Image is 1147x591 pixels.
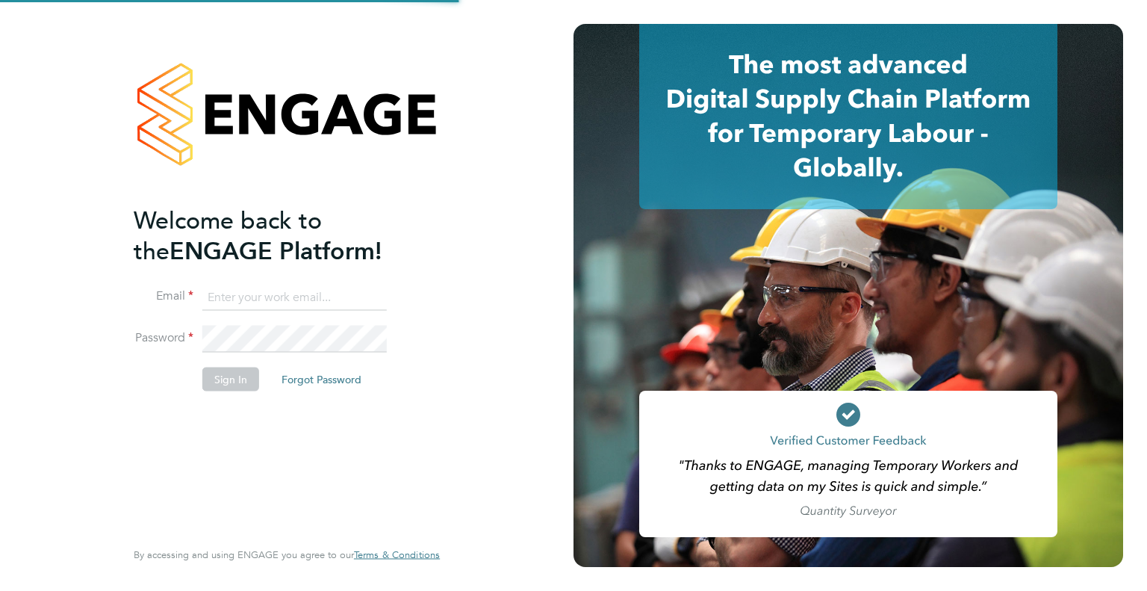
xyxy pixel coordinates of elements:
[202,284,387,311] input: Enter your work email...
[202,368,259,392] button: Sign In
[354,548,440,561] span: Terms & Conditions
[134,548,440,561] span: By accessing and using ENGAGE you agree to our
[354,549,440,561] a: Terms & Conditions
[270,368,373,392] button: Forgot Password
[134,288,193,304] label: Email
[134,205,425,266] h2: ENGAGE Platform!
[134,330,193,346] label: Password
[134,205,322,265] span: Welcome back to the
